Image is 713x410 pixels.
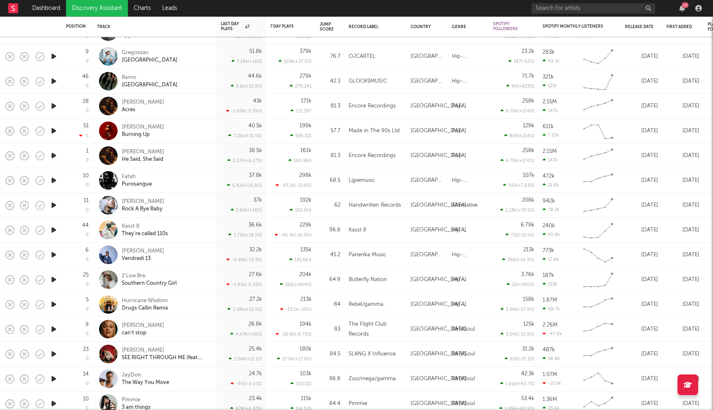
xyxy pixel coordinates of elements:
div: 65.9k [543,232,560,237]
a: [PERSON_NAME]Vendredi 13 [122,248,164,262]
div: 398 ( +54.9 % ) [502,257,534,262]
div: SEE RIGHT THROUGH ME (feat. [GEOGRAPHIC_DATA]) [122,354,210,362]
svg: Chart title [580,344,617,365]
div: [DATE] [625,176,658,186]
div: Pop [452,126,462,136]
div: 161k [300,148,312,153]
div: 10 [83,173,89,179]
div: 103k [300,371,312,377]
div: 44 [82,223,89,228]
div: R&B/Soul [452,324,475,334]
svg: Chart title [580,46,617,67]
div: 0 [86,257,89,262]
div: [DATE] [666,250,699,260]
div: 9 [85,49,89,55]
div: 129k [523,123,534,129]
div: [DATE] [625,324,658,334]
a: [PERSON_NAME]He Said, She Said [122,148,164,163]
div: 208k [522,198,534,203]
div: 199k [300,123,312,129]
div: 3.76k [521,272,534,277]
div: Acres [122,106,164,114]
div: 94 ( +623 % ) [506,83,534,89]
div: 43k [253,98,262,104]
div: -53.1k ( -20 % ) [280,307,312,312]
div: JayDon [122,372,169,379]
div: 942k [543,198,555,204]
div: [DATE] [625,225,658,235]
div: 9 [85,322,89,327]
div: Hurricane Wisdom [122,297,168,305]
div: 0 [86,357,89,361]
div: 0 [86,158,89,163]
div: 32.2k [249,247,262,253]
div: First Added [666,24,695,29]
div: -18.6k ( -8.73 % ) [276,331,312,337]
div: 658 ( -27.1 % ) [505,356,534,362]
a: [PERSON_NAME]SEE RIGHT THROUGH ME (feat. [GEOGRAPHIC_DATA]) [122,347,210,362]
div: 25 [83,272,89,278]
div: 732 ( -51.5 % ) [505,232,534,238]
div: 258k [522,148,534,153]
div: 25.4k [249,346,262,352]
div: 0 [86,233,89,237]
div: Rock A Bye Baby [122,205,164,213]
div: 279,241 [290,83,312,89]
div: [GEOGRAPHIC_DATA] [411,151,466,161]
div: 181k ( +814 % ) [280,282,312,287]
div: [GEOGRAPHIC_DATA] [411,300,466,310]
div: Burning Up [122,131,164,138]
div: [DATE] [666,275,699,285]
a: [PERSON_NAME]Rock A Bye Baby [122,198,164,213]
div: Position [66,24,86,29]
div: 84.5 [320,349,340,359]
div: Hip-Hop/Rap [452,76,485,86]
div: [GEOGRAPHIC_DATA] [411,101,466,111]
div: 44.1k [543,58,560,64]
div: 2.54k ( +11.1 % ) [229,356,262,362]
div: 17.6k [543,257,559,262]
div: Alternative [452,200,477,210]
div: [GEOGRAPHIC_DATA] [122,81,177,89]
div: 42.3 [320,76,340,86]
div: Track [97,24,208,29]
div: [DATE] [666,349,699,359]
div: 81.3 [320,151,340,161]
div: 40.5k [248,123,262,129]
div: 5 [86,297,89,303]
div: 23.2k [522,49,534,54]
div: Panenka Music [349,250,386,260]
div: 22 ( +340 % ) [507,282,534,287]
div: Lijpemusic [349,176,375,186]
div: 0 [86,59,89,64]
div: Made in The 90s Ltd [349,126,400,136]
svg: Chart title [580,294,617,315]
div: 24.7k [249,371,262,377]
div: 194k [300,322,312,327]
div: 27.4k ( +17.9 % ) [277,356,312,362]
div: 84 [320,300,340,310]
div: 1 [86,148,89,154]
div: 7.14k ( +16 % ) [231,59,262,64]
div: 86.8 [320,374,340,384]
div: 51.8k [249,49,262,54]
div: Encore Recordings [349,151,396,161]
div: [PERSON_NAME] [122,248,164,255]
div: 5.71k ( +18.5 % ) [228,232,262,238]
div: [DATE] [666,176,699,186]
div: [DATE] [625,300,658,310]
div: 6.76k ( +174 % ) [501,158,534,163]
div: Fatah [122,173,152,181]
div: 321k [543,74,554,80]
div: 0 [86,84,89,88]
div: [GEOGRAPHIC_DATA] [411,349,466,359]
div: -10.5k [543,381,561,386]
div: 147k [543,157,558,163]
div: 6.79k [521,222,534,228]
div: Kasst 8 [122,223,168,230]
div: 1.81k ( +63.7 % ) [500,381,534,386]
div: 83 [320,324,340,334]
div: 121k [543,83,557,88]
div: 611k [543,124,554,129]
div: 135,064 [289,257,312,262]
